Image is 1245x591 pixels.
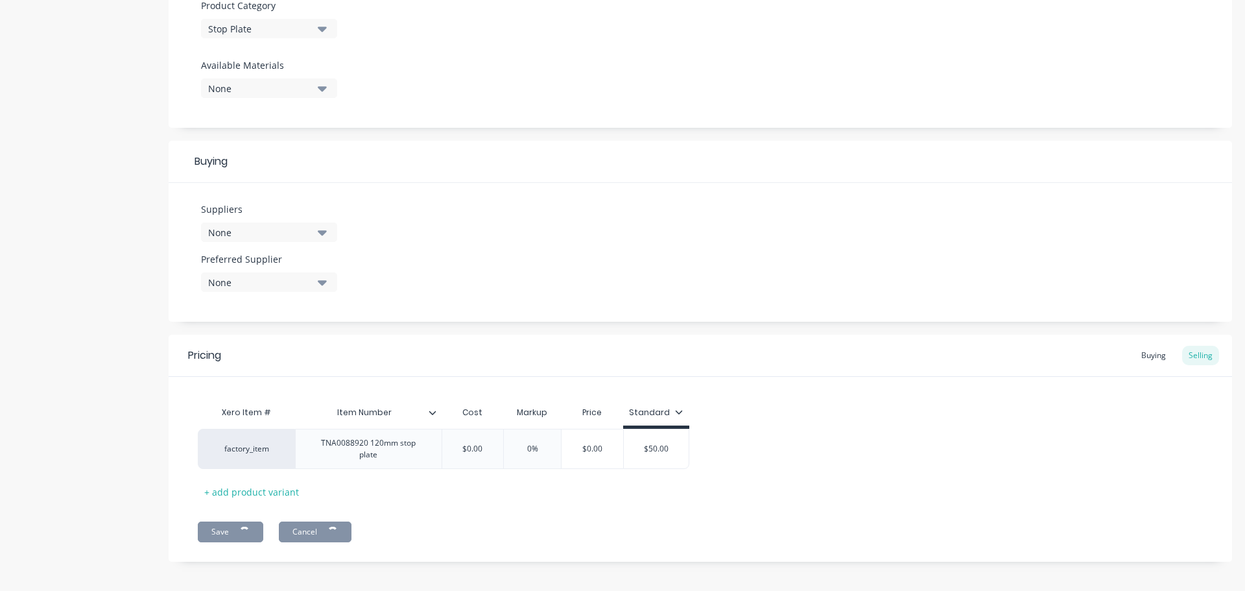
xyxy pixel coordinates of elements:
div: factory_itemTNA0088920 120mm stop plate$0.000%$0.00$50.00 [198,429,689,469]
div: Selling [1182,346,1219,365]
div: None [208,226,312,239]
button: Stop Plate [201,19,337,38]
button: None [201,78,337,98]
button: Save [198,522,263,542]
button: None [201,223,337,242]
div: + add product variant [198,482,305,502]
div: $0.00 [560,433,624,465]
div: Pricing [188,348,221,363]
div: Buying [1135,346,1172,365]
div: factory_item [211,443,282,455]
div: TNA0088920 120mm stop plate [301,435,436,463]
div: Buying [169,141,1232,183]
div: $0.00 [440,433,505,465]
div: Stop Plate [208,22,312,36]
div: None [208,82,312,95]
label: Suppliers [201,202,337,216]
div: Cost [442,400,504,426]
button: None [201,272,337,292]
button: Cancel [279,522,351,542]
div: $50.00 [624,433,689,465]
div: Item Number [295,400,442,426]
div: Markup [503,400,561,426]
div: Item Number [295,396,434,429]
div: Xero Item # [198,400,295,426]
label: Preferred Supplier [201,252,337,266]
label: Available Materials [201,58,337,72]
div: Standard [629,407,683,418]
div: None [208,276,312,289]
div: Price [561,400,623,426]
div: 0% [500,433,565,465]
